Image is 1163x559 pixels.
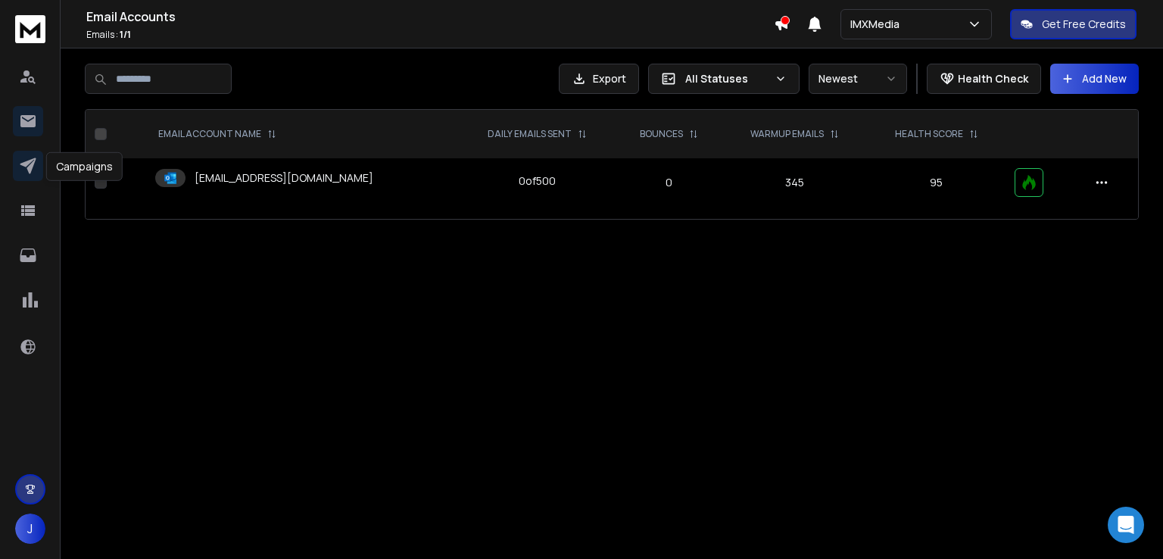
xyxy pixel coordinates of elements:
p: IMXMedia [850,17,906,32]
button: Newest [809,64,907,94]
div: EMAIL ACCOUNT NAME [158,128,276,140]
td: 95 [868,158,1006,207]
div: Campaigns [46,152,123,181]
div: 0 of 500 [519,173,556,189]
p: HEALTH SCORE [895,128,963,140]
p: 0 [625,175,713,190]
p: Health Check [958,71,1028,86]
div: Open Intercom Messenger [1108,507,1144,543]
p: Get Free Credits [1042,17,1126,32]
p: BOUNCES [640,128,683,140]
button: Export [559,64,639,94]
h1: Email Accounts [86,8,774,26]
button: Add New [1050,64,1139,94]
span: 1 / 1 [120,28,131,41]
p: WARMUP EMAILS [750,128,824,140]
button: J [15,514,45,544]
p: [EMAIL_ADDRESS][DOMAIN_NAME] [195,170,373,186]
button: Get Free Credits [1010,9,1136,39]
p: DAILY EMAILS SENT [488,128,572,140]
img: logo [15,15,45,43]
p: All Statuses [685,71,769,86]
p: Emails : [86,29,774,41]
button: Health Check [927,64,1041,94]
td: 345 [722,158,868,207]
